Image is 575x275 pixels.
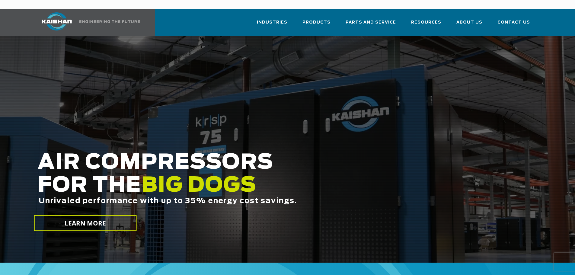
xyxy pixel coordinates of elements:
a: About Us [456,14,482,35]
span: Industries [257,19,287,26]
a: Kaishan USA [34,9,141,36]
a: Industries [257,14,287,35]
a: Resources [411,14,441,35]
span: BIG DOGS [141,175,257,196]
span: Resources [411,19,441,26]
img: Engineering the future [79,20,140,23]
span: Unrivaled performance with up to 35% energy cost savings. [39,197,297,205]
a: Parts and Service [346,14,396,35]
img: kaishan logo [34,12,79,30]
span: About Us [456,19,482,26]
h2: AIR COMPRESSORS FOR THE [38,151,453,224]
a: LEARN MORE [34,215,136,231]
span: Parts and Service [346,19,396,26]
a: Contact Us [497,14,530,35]
span: Contact Us [497,19,530,26]
span: Products [302,19,331,26]
span: LEARN MORE [64,219,106,228]
a: Products [302,14,331,35]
